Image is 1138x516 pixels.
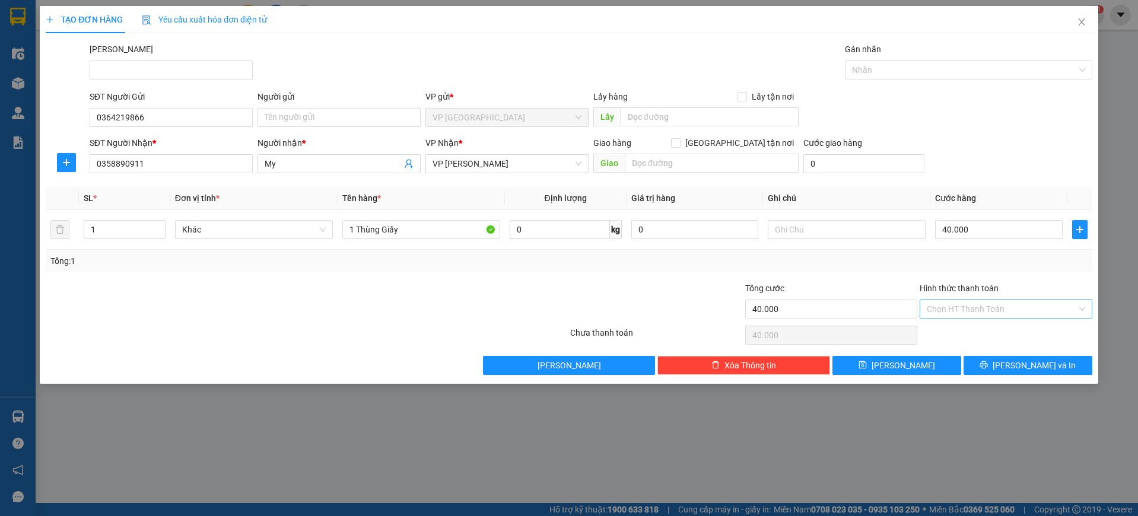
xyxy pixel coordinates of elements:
label: Cước giao hàng [803,138,862,148]
button: deleteXóa Thông tin [657,356,830,375]
label: Hình thức thanh toán [920,284,999,293]
li: VP VP [PERSON_NAME] [82,64,158,90]
span: save [859,361,867,370]
img: icon [142,15,151,25]
button: [PERSON_NAME] [483,356,656,375]
li: Nam Hải Limousine [6,6,172,50]
span: close [1077,17,1086,27]
span: [PERSON_NAME] [538,359,601,372]
span: VP Nhận [425,138,459,148]
label: Gán nhãn [845,44,881,54]
span: plus [58,158,75,167]
span: VP Phan Thiết [433,155,581,173]
span: kg [610,220,622,239]
span: Lấy [593,107,621,126]
button: Close [1065,6,1098,39]
span: plus [1073,225,1087,234]
span: delete [711,361,720,370]
span: TẠO ĐƠN HÀNG [46,15,123,24]
input: Mã ĐH [90,60,253,79]
span: VP Nha Trang [433,109,581,126]
div: Người nhận [258,136,421,149]
button: plus [1072,220,1088,239]
span: Đơn vị tính [175,193,220,203]
div: SĐT Người Gửi [90,90,253,103]
button: printer[PERSON_NAME] và In [964,356,1092,375]
th: Ghi chú [763,187,930,210]
input: VD: Bàn, Ghế [342,220,500,239]
span: user-add [404,159,414,168]
span: Tên hàng [342,193,381,203]
input: Dọc đường [621,107,799,126]
input: Ghi Chú [768,220,926,239]
span: plus [46,15,54,24]
span: Lấy hàng [593,92,628,101]
span: [GEOGRAPHIC_DATA] tận nơi [681,136,799,149]
span: [PERSON_NAME] và In [993,359,1076,372]
span: Yêu cầu xuất hóa đơn điện tử [142,15,267,24]
span: Giao hàng [593,138,631,148]
div: SĐT Người Nhận [90,136,253,149]
span: Lấy tận nơi [747,90,799,103]
label: Mã ĐH [90,44,153,54]
li: VP VP [GEOGRAPHIC_DATA] [6,64,82,103]
button: plus [57,153,76,172]
span: [PERSON_NAME] [872,359,935,372]
input: Dọc đường [625,154,799,173]
span: Xóa Thông tin [724,359,776,372]
button: save[PERSON_NAME] [832,356,961,375]
div: Tổng: 1 [50,254,439,267]
span: Giá trị hàng [631,193,675,203]
div: Người gửi [258,90,421,103]
div: Chưa thanh toán [569,326,744,347]
img: logo.jpg [6,6,47,47]
input: Cước giao hàng [803,154,924,173]
span: Cước hàng [935,193,976,203]
span: Định lượng [545,193,587,203]
span: Giao [593,154,625,173]
span: Tổng cước [745,284,784,293]
div: VP gửi [425,90,589,103]
button: delete [50,220,69,239]
input: 0 [631,220,759,239]
span: Khác [182,221,326,238]
span: SL [84,193,93,203]
span: printer [980,361,988,370]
